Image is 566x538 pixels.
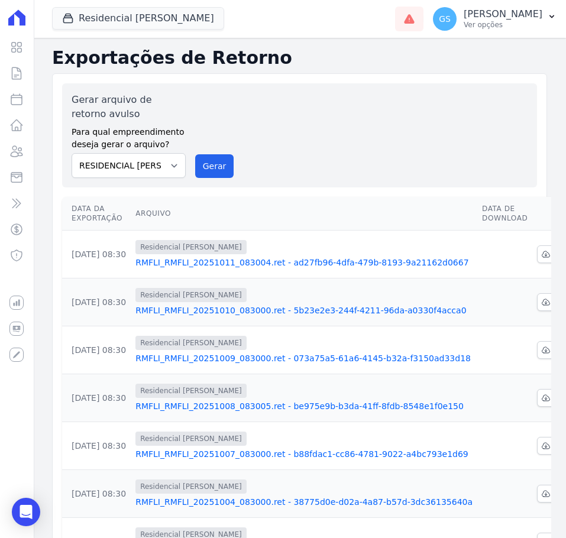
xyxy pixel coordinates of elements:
[135,336,247,350] span: Residencial [PERSON_NAME]
[135,448,473,460] a: RMFLI_RMFLI_20251007_083000.ret - b88fdac1-cc86-4781-9022-a4bc793e1d69
[135,240,247,254] span: Residencial [PERSON_NAME]
[135,496,473,508] a: RMFLI_RMFLI_20251004_083000.ret - 38775d0e-d02a-4a87-b57d-3dc36135640a
[62,422,131,470] td: [DATE] 08:30
[439,15,451,23] span: GS
[135,288,247,302] span: Residencial [PERSON_NAME]
[135,384,247,398] span: Residencial [PERSON_NAME]
[135,479,247,494] span: Residencial [PERSON_NAME]
[477,197,532,231] th: Data de Download
[62,278,131,326] td: [DATE] 08:30
[464,8,542,20] p: [PERSON_NAME]
[131,197,477,231] th: Arquivo
[12,498,40,526] div: Open Intercom Messenger
[72,93,186,121] label: Gerar arquivo de retorno avulso
[62,231,131,278] td: [DATE] 08:30
[135,257,473,268] a: RMFLI_RMFLI_20251011_083004.ret - ad27fb96-4dfa-479b-8193-9a21162d0667
[62,470,131,518] td: [DATE] 08:30
[62,197,131,231] th: Data da Exportação
[135,400,473,412] a: RMFLI_RMFLI_20251008_083005.ret - be975e9b-b3da-41ff-8fdb-8548e1f0e150
[135,352,473,364] a: RMFLI_RMFLI_20251009_083000.ret - 073a75a5-61a6-4145-b32a-f3150ad33d18
[464,20,542,30] p: Ver opções
[52,7,224,30] button: Residencial [PERSON_NAME]
[72,121,186,151] label: Para qual empreendimento deseja gerar o arquivo?
[135,304,473,316] a: RMFLI_RMFLI_20251010_083000.ret - 5b23e2e3-244f-4211-96da-a0330f4acca0
[62,326,131,374] td: [DATE] 08:30
[423,2,566,35] button: GS [PERSON_NAME] Ver opções
[52,47,547,69] h2: Exportações de Retorno
[62,374,131,422] td: [DATE] 08:30
[135,432,247,446] span: Residencial [PERSON_NAME]
[195,154,234,178] button: Gerar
